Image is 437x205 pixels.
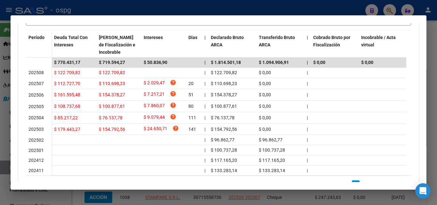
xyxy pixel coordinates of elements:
datatable-header-cell: | [202,31,208,59]
span: Incobrable / Acta virtual [361,35,396,47]
span: Cobrado Bruto por Fiscalización [313,35,350,47]
span: $ 112.727,70 [54,81,80,86]
span: [PERSON_NAME] de Fiscalización e Incobrable [99,35,135,55]
span: | [307,60,308,65]
datatable-header-cell: | [304,31,311,59]
span: 20 [188,81,194,86]
span: $ 100.737,28 [211,147,237,153]
span: | [204,104,205,109]
span: Transferido Bruto ARCA [259,35,295,47]
span: | [204,35,206,40]
span: | [307,137,308,142]
span: | [204,60,206,65]
span: Intereses [144,35,163,40]
span: | [204,147,205,153]
span: $ 117.165,20 [211,158,237,163]
a: 2 [362,180,369,187]
span: $ 76.137,78 [99,115,123,120]
span: $ 0,00 [259,127,271,132]
span: $ 50.836,90 [144,60,167,65]
span: 202504 [28,115,44,120]
span: | [307,81,308,86]
span: | [204,127,205,132]
span: $ 179.443,27 [54,127,80,132]
span: $ 0,00 [313,60,325,65]
span: $ 7.860,07 [144,102,165,111]
span: $ 110.698,23 [99,81,125,86]
datatable-header-cell: Deuda Total Con Intereses [52,31,96,59]
span: | [307,147,308,153]
span: $ 133.283,14 [211,168,237,173]
span: 202412 [28,158,44,163]
span: | [307,158,308,163]
span: Período [28,35,44,40]
i: help [170,91,176,97]
span: | [307,104,308,109]
div: Open Intercom Messenger [415,183,431,199]
span: 51 [188,92,194,97]
a: go to next page [381,180,393,187]
span: | [307,127,308,132]
span: $ 154.378,27 [99,92,125,97]
span: $ 96.862,77 [259,137,282,142]
i: help [170,114,176,120]
span: $ 0,00 [259,104,271,109]
datatable-header-cell: Cobrado Bruto por Fiscalización [311,31,359,59]
span: | [204,168,205,173]
span: Deuda Total Con Intereses [54,35,88,47]
span: | [204,70,205,75]
span: $ 1.094.906,91 [259,60,289,65]
span: $ 85.217,22 [54,115,78,120]
span: | [204,92,205,97]
span: $ 100.877,61 [211,104,237,109]
a: 3 [371,180,379,187]
i: help [172,125,179,131]
span: $ 0,00 [259,81,271,86]
span: $ 122.709,82 [54,70,80,75]
span: $ 0,00 [259,70,271,75]
span: $ 122.709,82 [211,70,237,75]
i: help [170,79,176,86]
span: $ 0,00 [361,60,373,65]
span: $ 1.814.501,18 [211,60,241,65]
span: 202506 [28,92,44,98]
span: | [307,35,308,40]
span: $ 154.378,27 [211,92,237,97]
span: | [307,115,308,120]
a: go to last page [395,180,407,187]
span: $ 117.165,20 [259,158,285,163]
span: $ 161.595,48 [54,92,80,97]
span: $ 154.792,56 [211,127,237,132]
span: 141 [188,127,196,132]
span: | [307,92,308,97]
span: $ 96.862,77 [211,137,234,142]
datatable-header-cell: Deuda Bruta Neto de Fiscalización e Incobrable [96,31,141,59]
li: page 3 [370,178,380,189]
span: 80 [188,104,194,109]
span: $ 7.217,21 [144,91,165,99]
span: $ 770.431,17 [54,60,80,65]
span: $ 0,00 [259,92,271,97]
span: $ 154.792,56 [99,127,125,132]
span: Declarado Bruto ARCA [211,35,244,47]
i: help [170,102,176,108]
span: | [307,168,308,173]
datatable-header-cell: Incobrable / Acta virtual [359,31,407,59]
span: | [204,158,205,163]
span: 202508 [28,70,44,75]
span: 111 [188,115,196,120]
span: $ 100.877,61 [99,104,125,109]
datatable-header-cell: Transferido Bruto ARCA [256,31,304,59]
span: 202501 [28,148,44,153]
span: $ 133.283,14 [259,168,285,173]
span: 202505 [28,104,44,109]
a: go to first page [324,180,336,187]
span: | [204,137,205,142]
span: $ 719.594,27 [99,60,125,65]
span: $ 9.079,44 [144,114,165,122]
div: 26 total [26,176,102,192]
span: $ 76.137,78 [211,115,234,120]
span: | [307,70,308,75]
span: 202503 [28,127,44,132]
a: 1 [352,180,360,187]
